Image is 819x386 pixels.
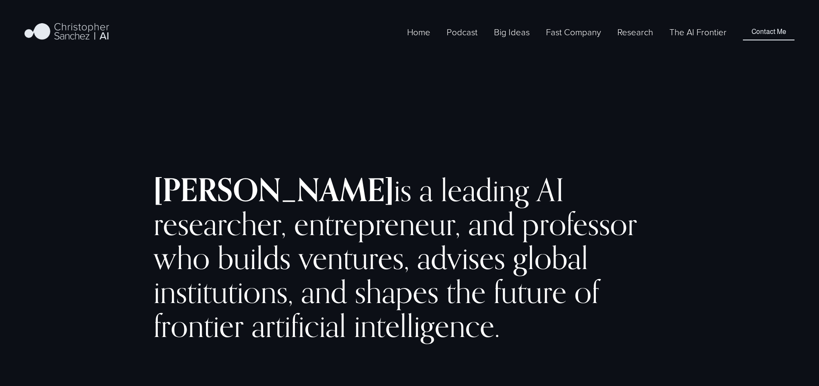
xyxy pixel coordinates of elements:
[494,26,530,38] span: Big Ideas
[447,25,478,39] a: Podcast
[546,25,601,39] a: folder dropdown
[153,173,665,343] h2: is a leading AI researcher, entrepreneur, and professor who builds ventures, advises global insti...
[25,21,109,43] img: Christopher Sanchez | AI
[617,25,653,39] a: folder dropdown
[669,25,727,39] a: The AI Frontier
[407,25,430,39] a: Home
[494,25,530,39] a: folder dropdown
[153,170,394,209] strong: [PERSON_NAME]
[743,24,794,40] a: Contact Me
[617,26,653,38] span: Research
[546,26,601,38] span: Fast Company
